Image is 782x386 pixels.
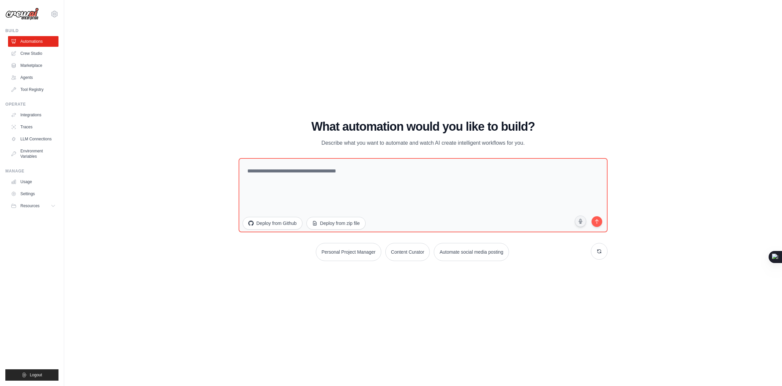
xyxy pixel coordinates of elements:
a: Usage [8,176,58,187]
a: Crew Studio [8,48,58,59]
a: Integrations [8,110,58,120]
button: Automate social media posting [434,243,509,261]
button: Content Curator [385,243,430,261]
a: Environment Variables [8,146,58,162]
a: Marketplace [8,60,58,71]
a: Agents [8,72,58,83]
p: Describe what you want to automate and watch AI create intelligent workflows for you. [311,139,535,147]
h1: What automation would you like to build? [239,120,608,133]
button: Deploy from zip file [306,217,366,230]
a: Traces [8,122,58,132]
button: Deploy from Github [243,217,302,230]
a: Settings [8,188,58,199]
span: Resources [20,203,39,209]
button: Personal Project Manager [316,243,381,261]
button: Logout [5,369,58,381]
a: LLM Connections [8,134,58,144]
div: Operate [5,102,58,107]
div: Build [5,28,58,33]
button: Resources [8,201,58,211]
span: Logout [30,372,42,378]
a: Automations [8,36,58,47]
img: Logo [5,8,39,20]
a: Tool Registry [8,84,58,95]
div: Manage [5,168,58,174]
